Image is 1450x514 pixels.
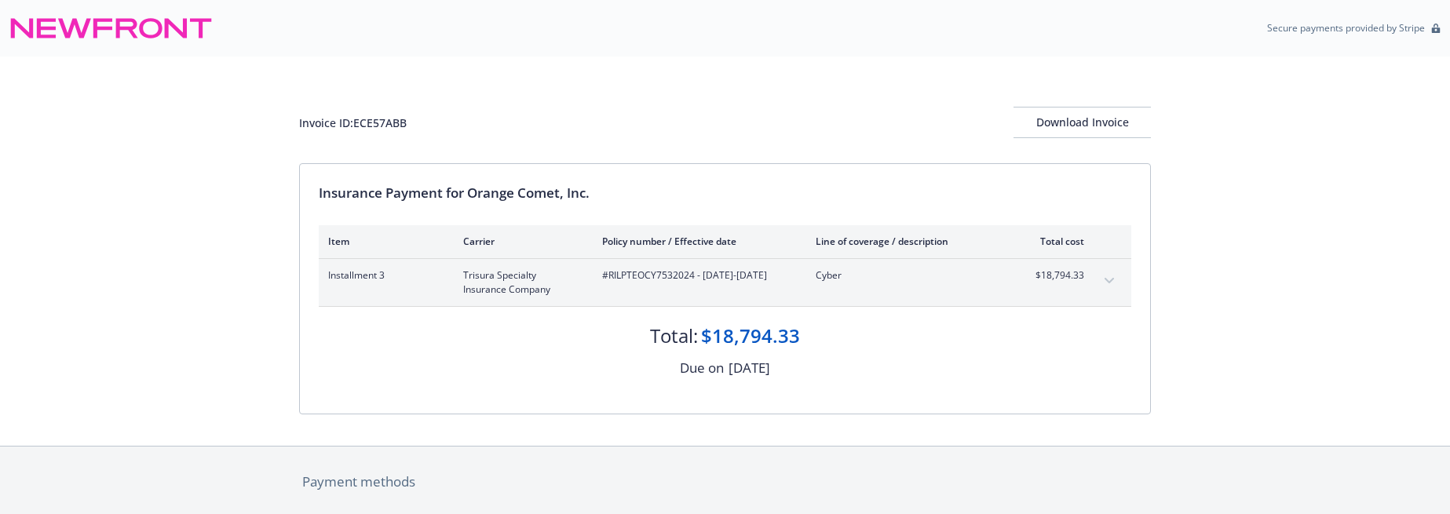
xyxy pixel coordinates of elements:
button: Download Invoice [1014,107,1151,138]
div: Insurance Payment for Orange Comet, Inc. [319,183,1131,203]
div: Policy number / Effective date [602,235,791,248]
div: $18,794.33 [701,323,800,349]
div: Item [328,235,438,248]
div: Payment methods [302,472,1148,492]
div: [DATE] [729,358,770,378]
p: Secure payments provided by Stripe [1267,21,1425,35]
span: Trisura Specialty Insurance Company [463,268,577,297]
span: #RILPTEOCY7532024 - [DATE]-[DATE] [602,268,791,283]
div: Carrier [463,235,577,248]
span: $18,794.33 [1025,268,1084,283]
div: Due on [680,358,724,378]
div: Total: [650,323,698,349]
div: Download Invoice [1014,108,1151,137]
span: Installment 3 [328,268,438,283]
span: Cyber [816,268,1000,283]
div: Line of coverage / description [816,235,1000,248]
button: expand content [1097,268,1122,293]
div: Installment 3Trisura Specialty Insurance Company#RILPTEOCY7532024 - [DATE]-[DATE]Cyber$18,794.33e... [319,259,1131,306]
div: Invoice ID: ECE57ABB [299,115,407,131]
div: Total cost [1025,235,1084,248]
